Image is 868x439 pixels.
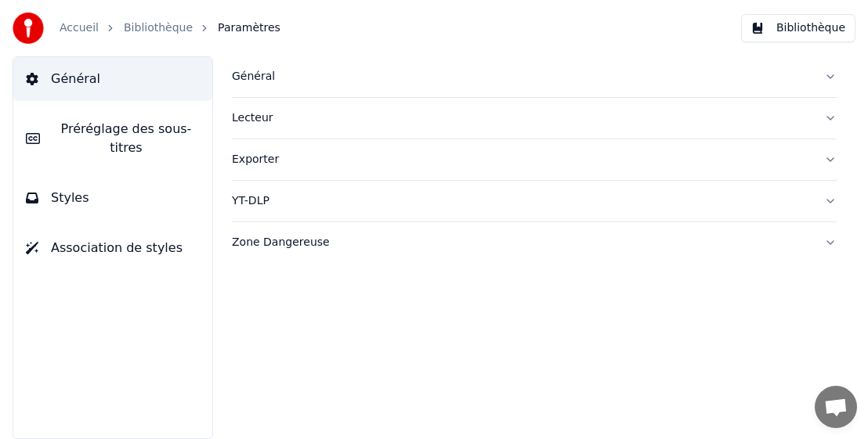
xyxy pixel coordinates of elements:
[51,239,183,257] span: Association de styles
[815,386,857,428] div: Ouvrir le chat
[51,70,100,88] span: Général
[232,98,837,139] button: Lecteur
[232,56,837,97] button: Général
[52,120,200,157] span: Préréglage des sous-titres
[232,69,812,85] div: Général
[60,20,99,36] a: Accueil
[232,139,837,180] button: Exporter
[13,107,212,170] button: Préréglage des sous-titres
[218,20,280,36] span: Paramètres
[232,235,812,250] div: Zone Dangereuse
[13,13,44,44] img: youka
[232,152,812,167] div: Exporter
[124,20,193,36] a: Bibliothèque
[60,20,280,36] nav: breadcrumb
[232,193,812,209] div: YT-DLP
[232,181,837,221] button: YT-DLP
[13,57,212,101] button: Général
[13,226,212,270] button: Association de styles
[51,189,89,207] span: Styles
[232,110,812,126] div: Lecteur
[232,222,837,263] button: Zone Dangereuse
[13,176,212,220] button: Styles
[741,14,855,42] button: Bibliothèque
